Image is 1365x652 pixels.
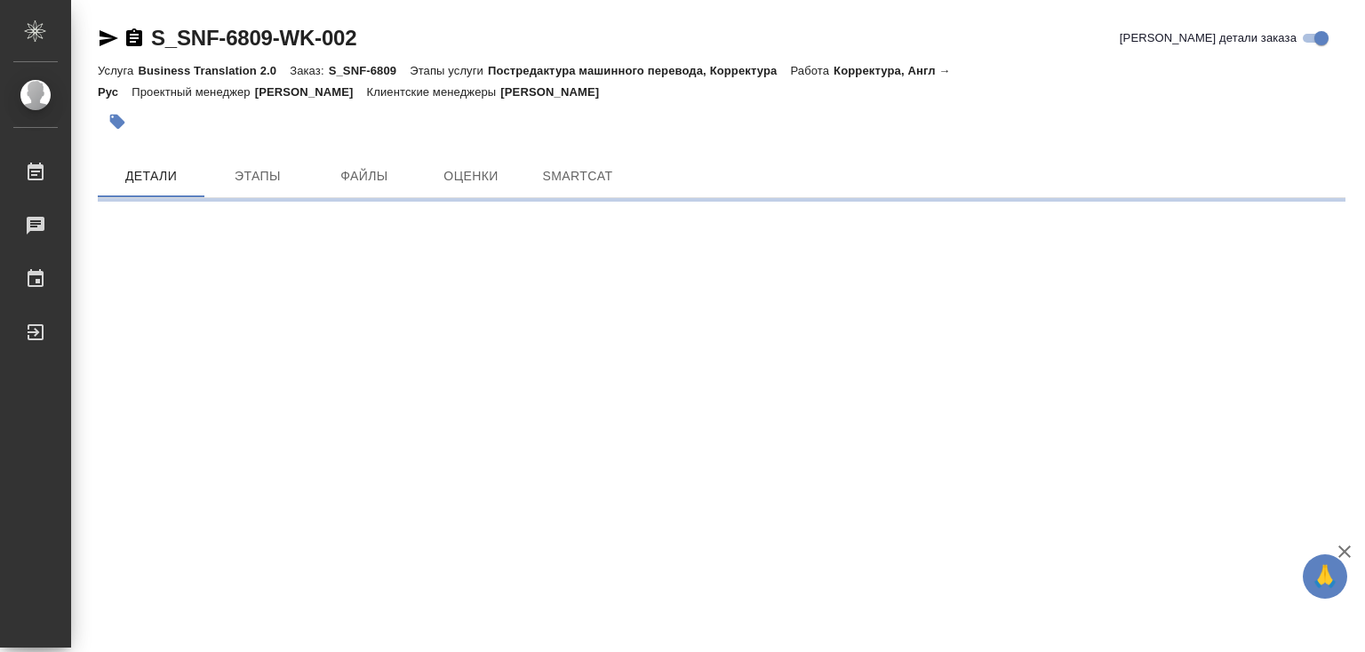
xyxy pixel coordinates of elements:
[1120,29,1297,47] span: [PERSON_NAME] детали заказа
[322,165,407,187] span: Файлы
[151,26,356,50] a: S_SNF-6809-WK-002
[108,165,194,187] span: Детали
[124,28,145,49] button: Скопировать ссылку
[790,64,834,77] p: Работа
[410,64,488,77] p: Этапы услуги
[138,64,290,77] p: Business Translation 2.0
[329,64,411,77] p: S_SNF-6809
[255,85,367,99] p: [PERSON_NAME]
[1303,554,1347,599] button: 🙏
[488,64,790,77] p: Постредактура машинного перевода, Корректура
[98,64,138,77] p: Услуга
[367,85,501,99] p: Клиентские менеджеры
[290,64,328,77] p: Заказ:
[535,165,620,187] span: SmartCat
[98,28,119,49] button: Скопировать ссылку для ЯМессенджера
[428,165,514,187] span: Оценки
[132,85,254,99] p: Проектный менеджер
[98,102,137,141] button: Добавить тэг
[215,165,300,187] span: Этапы
[1310,558,1340,595] span: 🙏
[500,85,612,99] p: [PERSON_NAME]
